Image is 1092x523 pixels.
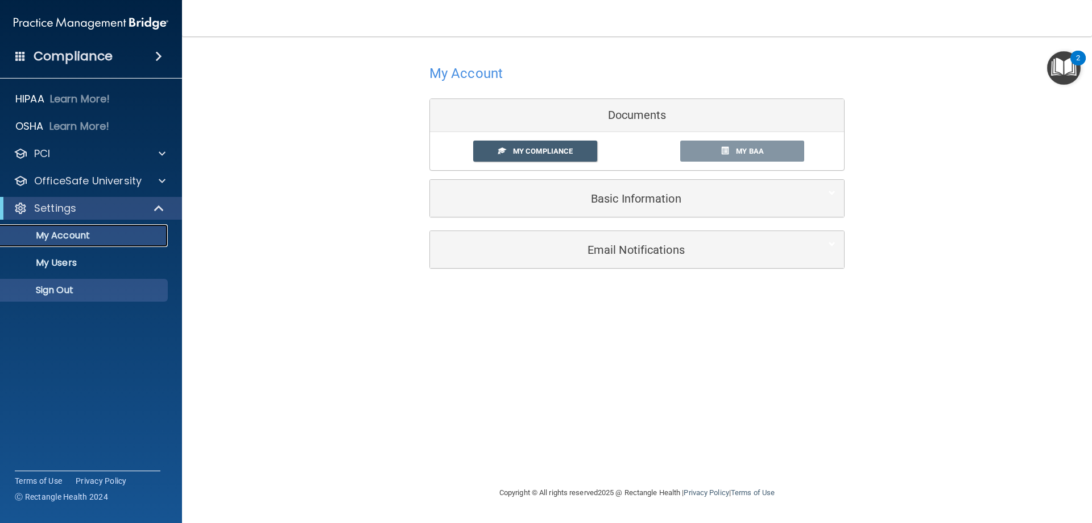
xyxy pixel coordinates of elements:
iframe: Drift Widget Chat Controller [895,442,1078,488]
div: Documents [430,99,844,132]
p: Learn More! [50,92,110,106]
a: Terms of Use [731,488,775,497]
img: PMB logo [14,12,168,35]
p: Settings [34,201,76,215]
p: Learn More! [49,120,110,133]
div: Copyright © All rights reserved 2025 @ Rectangle Health | | [429,475,845,511]
a: Settings [14,201,165,215]
a: Email Notifications [439,237,835,262]
a: Terms of Use [15,475,62,487]
p: My Users [7,257,163,269]
span: My BAA [736,147,764,155]
a: Privacy Policy [76,475,127,487]
p: Sign Out [7,285,163,296]
p: PCI [34,147,50,160]
button: Open Resource Center, 2 new notifications [1047,51,1081,85]
a: PCI [14,147,166,160]
div: 2 [1076,58,1080,73]
p: HIPAA [15,92,44,106]
span: Ⓒ Rectangle Health 2024 [15,491,108,503]
p: OSHA [15,120,44,133]
h5: Email Notifications [439,244,801,256]
h5: Basic Information [439,192,801,205]
h4: My Account [429,66,503,81]
a: Privacy Policy [684,488,729,497]
h4: Compliance [34,48,113,64]
span: My Compliance [513,147,573,155]
p: OfficeSafe University [34,174,142,188]
a: OfficeSafe University [14,174,166,188]
a: Basic Information [439,186,835,211]
p: My Account [7,230,163,241]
